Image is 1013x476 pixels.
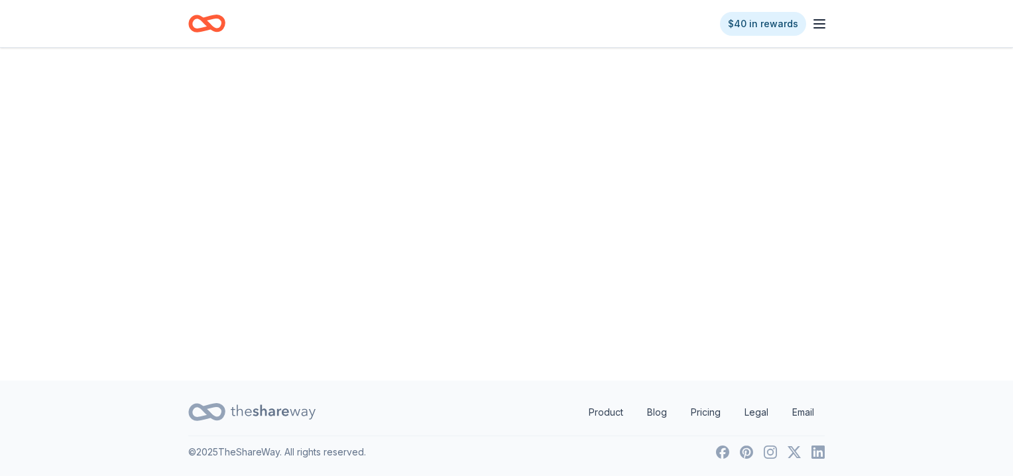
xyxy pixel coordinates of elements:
a: Blog [636,399,678,426]
p: © 2025 TheShareWay. All rights reserved. [188,444,366,460]
a: Home [188,8,225,39]
a: Legal [734,399,779,426]
a: Pricing [680,399,731,426]
nav: quick links [578,399,825,426]
a: $40 in rewards [720,12,806,36]
a: Product [578,399,634,426]
a: Email [782,399,825,426]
